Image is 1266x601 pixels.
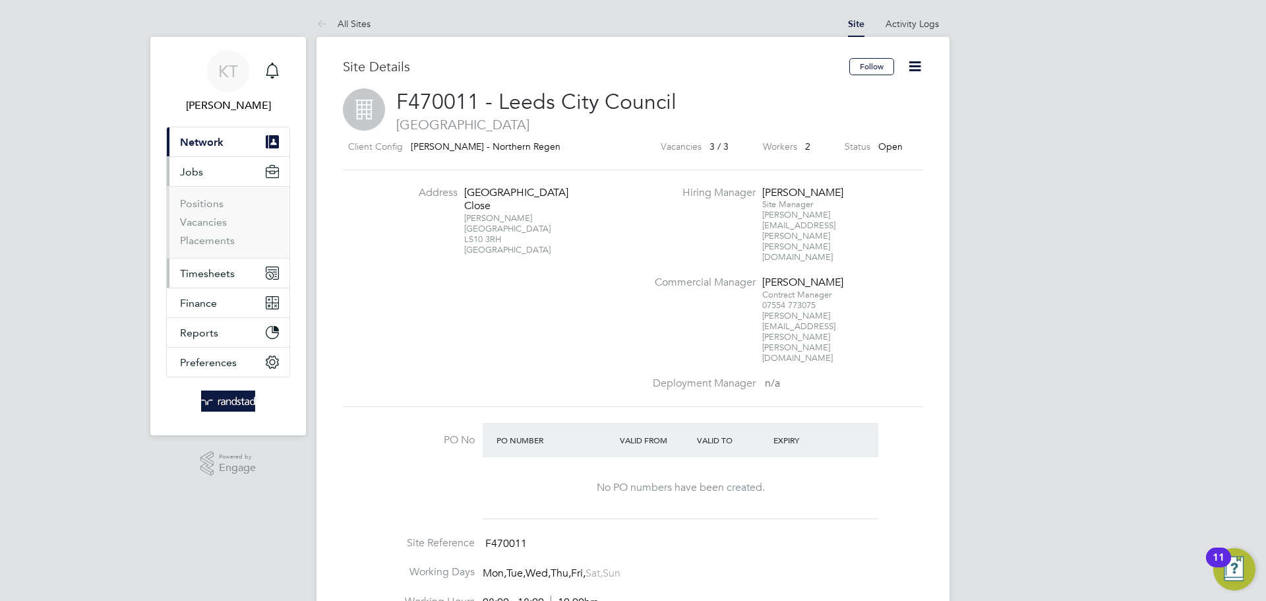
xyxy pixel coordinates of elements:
[496,481,865,495] div: No PO numbers have been created.
[1213,557,1224,575] div: 11
[180,356,237,369] span: Preferences
[200,451,256,476] a: Powered byEngage
[167,259,289,288] button: Timesheets
[645,186,756,200] label: Hiring Manager
[645,377,756,391] label: Deployment Manager
[645,276,756,290] label: Commercial Manager
[762,289,831,300] span: Contract Manager
[167,348,289,377] button: Preferences
[167,157,289,186] button: Jobs
[603,567,620,580] span: Sun
[878,141,903,152] span: Open
[762,186,845,200] div: [PERSON_NAME]
[343,536,475,550] label: Site Reference
[343,116,923,133] span: [GEOGRAPHIC_DATA]
[694,428,771,452] div: Valid To
[180,197,224,210] a: Positions
[167,186,289,258] div: Jobs
[166,50,290,113] a: KT[PERSON_NAME]
[316,18,371,30] a: All Sites
[180,136,224,148] span: Network
[485,537,527,550] span: F470011
[571,567,586,580] span: Fri,
[709,141,729,152] span: 3 / 3
[586,567,603,580] span: Sat,
[219,451,256,462] span: Powered by
[167,318,289,347] button: Reports
[219,462,256,474] span: Engage
[180,166,203,178] span: Jobs
[150,37,306,435] nav: Main navigation
[483,567,506,580] span: Mon,
[762,310,835,364] span: [PERSON_NAME][EMAIL_ADDRESS][PERSON_NAME][PERSON_NAME][DOMAIN_NAME]
[845,139,870,155] label: Status
[464,213,547,255] div: [PERSON_NAME] [GEOGRAPHIC_DATA] LS10 3RH [GEOGRAPHIC_DATA]
[805,141,810,152] span: 2
[180,297,217,309] span: Finance
[167,127,289,156] button: Network
[218,63,238,80] span: KT
[762,276,845,290] div: [PERSON_NAME]
[551,567,571,580] span: Thu,
[770,428,847,452] div: Expiry
[180,216,227,228] a: Vacancies
[180,234,235,247] a: Placements
[848,18,864,30] a: Site
[763,139,797,155] label: Workers
[385,186,458,200] label: Address
[1213,548,1255,590] button: Open Resource Center, 11 new notifications
[343,565,475,579] label: Working Days
[201,391,256,412] img: randstad-logo-retina.png
[661,139,702,155] label: Vacancies
[762,300,816,311] span: 07554 773075
[765,377,780,390] span: n/a
[180,267,235,280] span: Timesheets
[396,89,677,115] span: F470011 - Leeds City Council
[493,428,617,452] div: PO Number
[343,433,475,447] label: PO No
[886,18,939,30] a: Activity Logs
[617,428,694,452] div: Valid From
[166,98,290,113] span: Kieran Trotter
[506,567,526,580] span: Tue,
[348,139,403,155] label: Client Config
[180,327,218,339] span: Reports
[464,186,547,214] div: [GEOGRAPHIC_DATA] Close
[166,391,290,412] a: Go to home page
[849,58,894,75] button: Follow
[762,199,813,210] span: Site Manager
[762,209,835,263] span: [PERSON_NAME][EMAIL_ADDRESS][PERSON_NAME][PERSON_NAME][DOMAIN_NAME]
[167,288,289,317] button: Finance
[343,58,849,75] h3: Site Details
[526,567,551,580] span: Wed,
[411,141,560,152] span: [PERSON_NAME] - Northern Regen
